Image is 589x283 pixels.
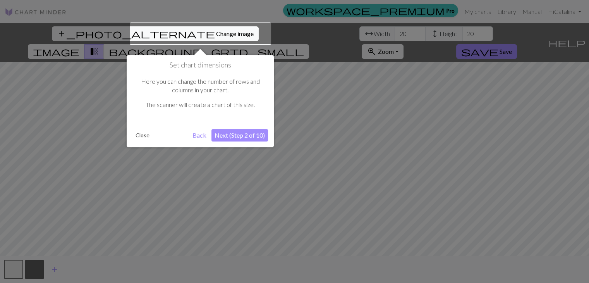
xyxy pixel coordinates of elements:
[132,61,268,69] h1: Set chart dimensions
[189,129,209,141] button: Back
[211,129,268,141] button: Next (Step 2 of 10)
[136,100,264,109] p: The scanner will create a chart of this size.
[136,77,264,95] p: Here you can change the number of rows and columns in your chart.
[127,55,274,147] div: Set chart dimensions
[132,129,153,141] button: Close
